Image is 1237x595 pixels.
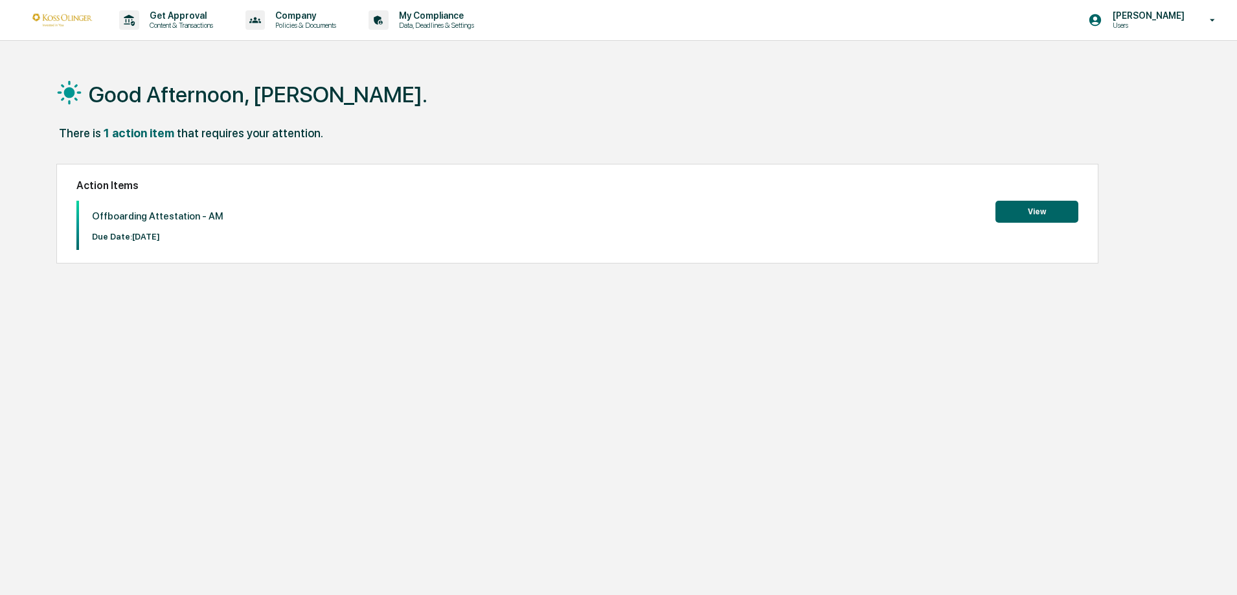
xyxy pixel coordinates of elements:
[995,205,1078,217] a: View
[139,10,220,21] p: Get Approval
[104,126,174,140] div: 1 action item
[389,10,481,21] p: My Compliance
[89,82,427,107] h1: Good Afternoon, [PERSON_NAME].
[265,10,343,21] p: Company
[76,179,1078,192] h2: Action Items
[59,126,101,140] div: There is
[265,21,343,30] p: Policies & Documents
[31,14,93,26] img: logo
[92,232,223,241] p: Due Date: [DATE]
[177,126,323,140] div: that requires your attention.
[1102,21,1191,30] p: Users
[139,21,220,30] p: Content & Transactions
[995,201,1078,223] button: View
[92,210,223,222] p: Offboarding Attestation - AM
[389,21,481,30] p: Data, Deadlines & Settings
[1102,10,1191,21] p: [PERSON_NAME]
